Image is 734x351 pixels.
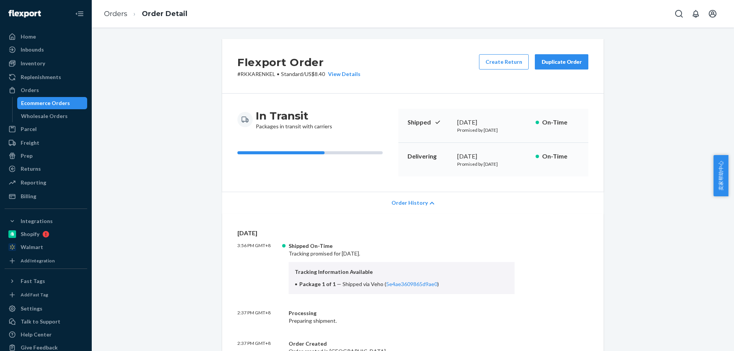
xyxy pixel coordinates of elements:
a: Freight [5,137,87,149]
a: Reporting [5,176,87,189]
p: Promised by [DATE] [457,161,529,167]
a: Help Center [5,328,87,341]
img: Flexport logo [8,10,41,18]
a: Parcel [5,123,87,135]
div: Add Integration [21,257,55,264]
p: Shipped [408,118,451,127]
p: 2:37 PM GMT+8 [237,309,283,325]
button: 卖家帮助中心 [713,155,728,196]
a: 5e4ae3609865d9ae0 [386,281,437,287]
div: Freight [21,139,39,147]
div: Tracking promised for [DATE]. [289,242,515,294]
div: Wholesale Orders [21,112,68,120]
span: Shipped via Veho ( ) [343,281,439,287]
p: On-Time [542,118,579,127]
div: Orders [21,86,39,94]
a: Returns [5,163,87,175]
div: Home [21,33,36,40]
button: Create Return [479,54,529,70]
p: 3:56 PM GMT+8 [237,242,283,294]
a: Order Detail [142,10,187,18]
div: Parcel [21,125,37,133]
button: Close Navigation [72,6,87,21]
p: [DATE] [237,229,588,238]
span: Standard [281,71,303,77]
div: Replenishments [21,73,61,81]
div: Reporting [21,179,46,186]
a: Replenishments [5,71,87,83]
a: Talk to Support [5,315,87,328]
button: Open Search Box [671,6,687,21]
div: [DATE] [457,118,529,127]
p: Delivering [408,152,451,161]
a: Add Fast Tag [5,290,87,299]
button: Fast Tags [5,275,87,287]
p: # RKKARENKEL / US$8.40 [237,70,361,78]
div: Packages in transit with carriers [256,109,332,130]
a: Wholesale Orders [17,110,88,122]
a: Home [5,31,87,43]
button: Open account menu [705,6,720,21]
a: Shopify [5,228,87,240]
div: Order Created [289,340,515,348]
div: Preparing shipment. [289,309,515,325]
div: Settings [21,305,42,312]
span: • [277,71,279,77]
a: Settings [5,302,87,315]
a: Orders [104,10,127,18]
a: Walmart [5,241,87,253]
button: Integrations [5,215,87,227]
span: — [337,281,341,287]
div: Billing [21,192,36,200]
div: Integrations [21,217,53,225]
a: Inbounds [5,44,87,56]
h2: Flexport Order [237,54,361,70]
p: On-Time [542,152,579,161]
a: Prep [5,150,87,162]
button: Open notifications [688,6,703,21]
div: Inventory [21,60,45,67]
div: Ecommerce Orders [21,99,70,107]
ol: breadcrumbs [98,3,193,25]
div: Add Fast Tag [21,291,48,298]
div: Processing [289,309,515,317]
h3: In Transit [256,109,332,123]
p: Tracking Information Available [295,268,508,276]
div: Duplicate Order [541,58,582,66]
span: Package 1 of 1 [299,281,336,287]
div: Shipped On-Time [289,242,515,250]
a: Inventory [5,57,87,70]
div: Walmart [21,243,43,251]
button: Duplicate Order [535,54,588,70]
a: Add Integration [5,256,87,265]
div: Returns [21,165,41,173]
div: Inbounds [21,46,44,53]
button: View Details [325,70,361,78]
a: Orders [5,84,87,96]
div: Talk to Support [21,318,60,325]
a: Ecommerce Orders [17,97,88,109]
a: Billing [5,190,87,202]
div: Shopify [21,230,39,238]
div: [DATE] [457,152,529,161]
p: Promised by [DATE] [457,127,529,133]
span: Order History [391,199,428,207]
div: Help Center [21,331,52,338]
div: Prep [21,152,32,160]
div: Fast Tags [21,277,45,285]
